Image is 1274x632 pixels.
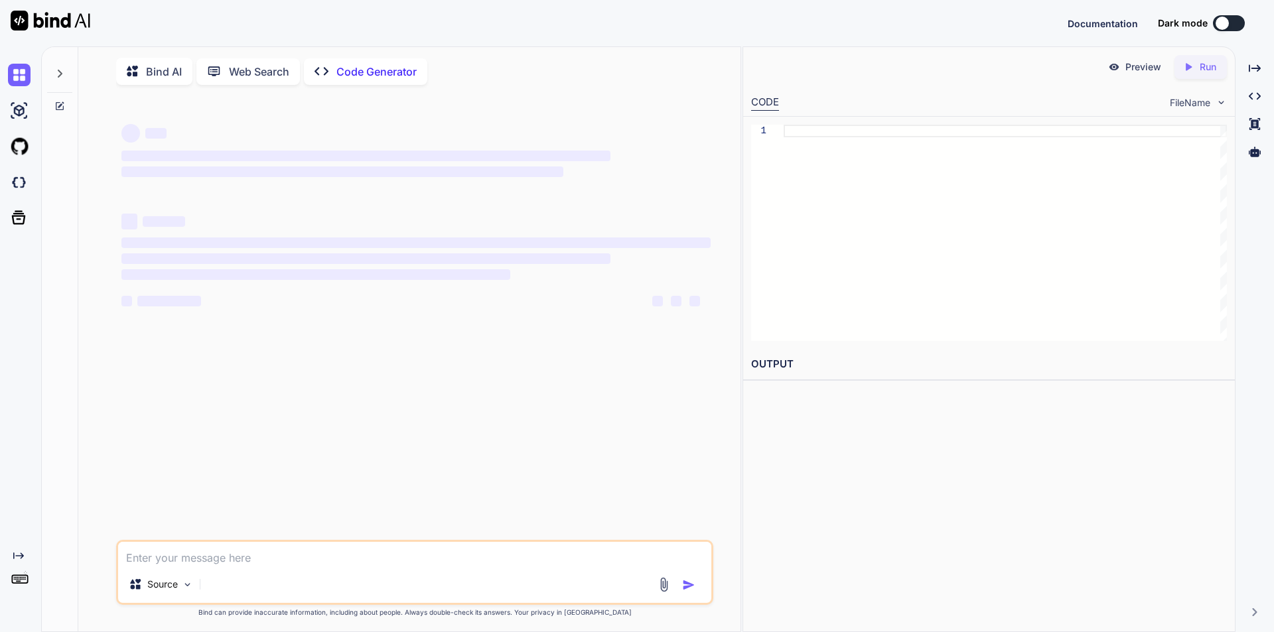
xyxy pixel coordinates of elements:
[8,64,31,86] img: chat
[1200,60,1216,74] p: Run
[121,237,711,248] span: ‌
[121,124,140,143] span: ‌
[8,171,31,194] img: darkCloudIdeIcon
[121,296,132,306] span: ‌
[652,296,663,306] span: ‌
[743,349,1235,380] h2: OUTPUT
[147,578,178,591] p: Source
[146,64,182,80] p: Bind AI
[11,11,90,31] img: Bind AI
[751,125,766,137] div: 1
[656,577,672,592] img: attachment
[182,579,193,590] img: Pick Models
[121,214,137,229] span: ‌
[121,166,563,177] span: ‌
[116,607,713,617] p: Bind can provide inaccurate information, including about people. Always double-check its answers....
[137,296,201,306] span: ‌
[682,578,695,592] img: icon
[1108,61,1120,73] img: preview
[1068,18,1138,29] span: Documentation
[1216,97,1227,108] img: chevron down
[689,296,700,306] span: ‌
[1125,60,1161,74] p: Preview
[229,64,289,80] p: Web Search
[8,99,31,122] img: ai-studio
[121,269,510,280] span: ‌
[671,296,681,306] span: ‌
[143,216,185,227] span: ‌
[121,253,610,264] span: ‌
[1170,96,1210,109] span: FileName
[751,95,779,111] div: CODE
[1068,17,1138,31] button: Documentation
[121,151,610,161] span: ‌
[336,64,417,80] p: Code Generator
[1158,17,1208,30] span: Dark mode
[8,135,31,158] img: githubLight
[145,128,167,139] span: ‌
